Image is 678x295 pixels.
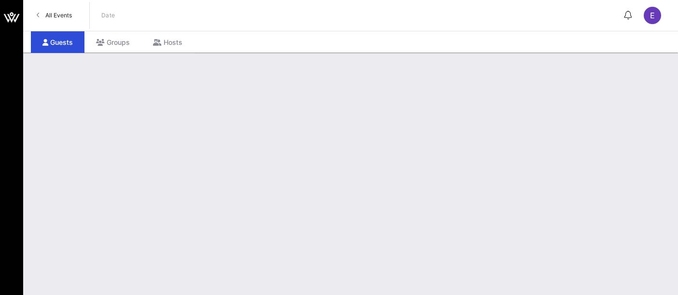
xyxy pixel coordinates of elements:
div: E [644,7,661,24]
span: E [650,11,655,20]
div: Groups [84,31,141,53]
span: All Events [45,12,72,19]
p: Date [101,11,115,20]
div: Hosts [141,31,194,53]
div: Guests [31,31,84,53]
a: All Events [31,8,78,23]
